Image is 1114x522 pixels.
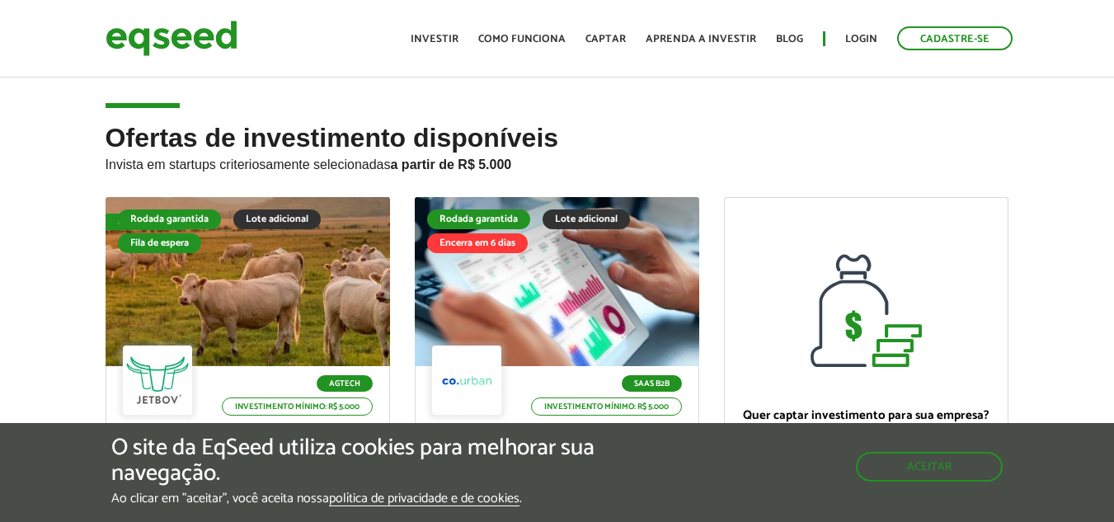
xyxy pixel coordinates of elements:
a: Login [845,34,877,45]
div: Lote adicional [543,209,630,229]
p: Investimento mínimo: R$ 5.000 [531,397,682,416]
div: Rodada garantida [118,209,221,229]
a: Investir [411,34,458,45]
p: Agtech [317,375,373,392]
a: Como funciona [478,34,566,45]
h2: Ofertas de investimento disponíveis [106,124,1009,197]
button: Aceitar [856,452,1003,482]
div: Fila de espera [106,214,190,230]
a: Captar [585,34,626,45]
div: Encerra em 6 dias [427,233,528,253]
p: Ao clicar em "aceitar", você aceita nossa . [111,491,646,506]
img: EqSeed [106,16,237,60]
p: SaaS B2B [622,375,682,392]
a: Aprenda a investir [646,34,756,45]
p: Investimento mínimo: R$ 5.000 [222,397,373,416]
a: Blog [776,34,803,45]
div: Lote adicional [233,209,321,229]
a: política de privacidade e de cookies [329,492,519,506]
p: Quer captar investimento para sua empresa? [741,408,991,423]
div: Rodada garantida [427,209,530,229]
div: Fila de espera [118,233,201,253]
p: Invista em startups criteriosamente selecionadas [106,153,1009,172]
h5: O site da EqSeed utiliza cookies para melhorar sua navegação. [111,435,646,487]
a: Cadastre-se [897,26,1013,50]
strong: a partir de R$ 5.000 [391,158,512,172]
